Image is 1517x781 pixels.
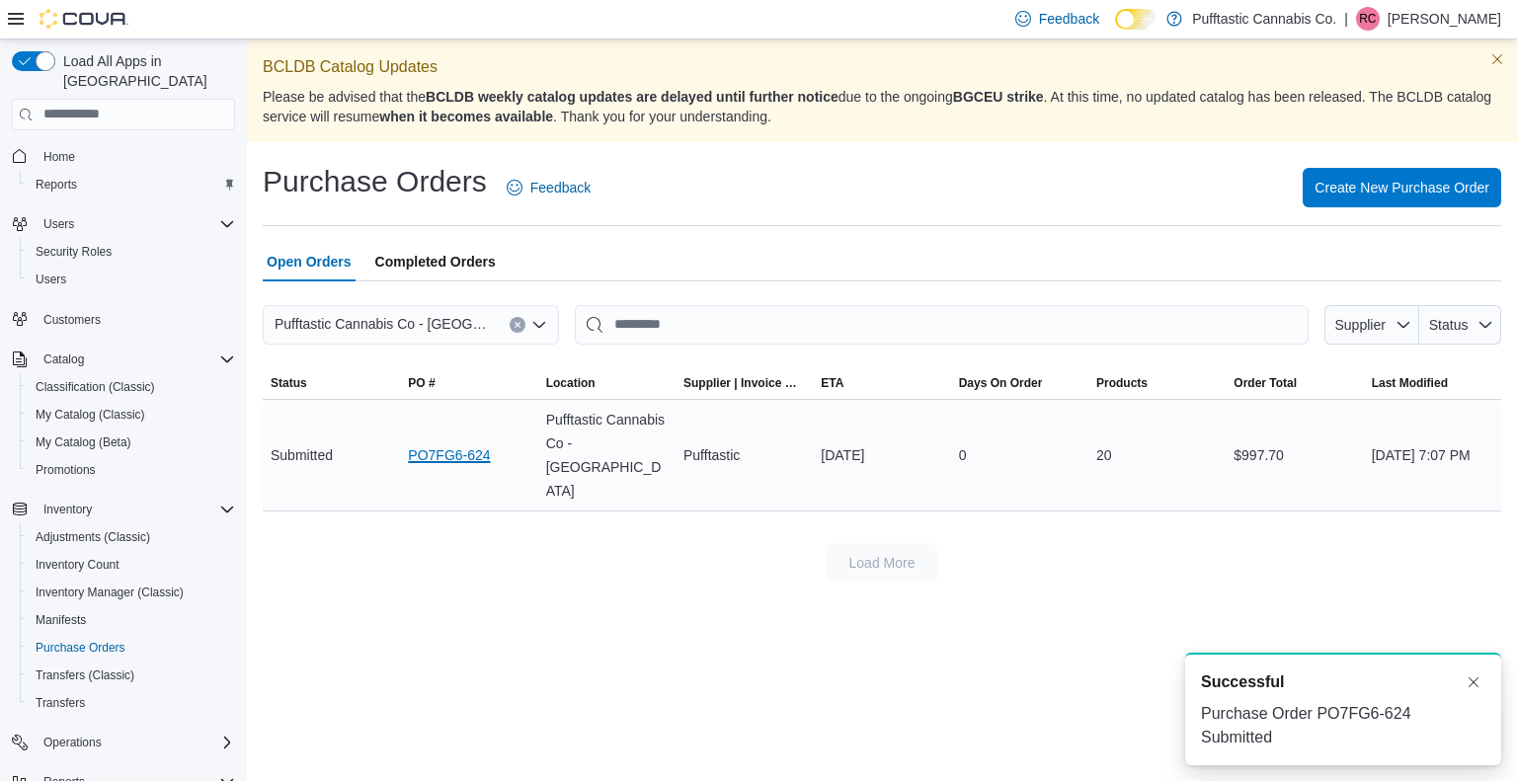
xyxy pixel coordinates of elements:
div: Ravi Chauhan [1356,7,1380,31]
img: Cova [40,9,128,29]
div: $997.70 [1226,435,1363,475]
span: Create New Purchase Order [1315,178,1489,197]
span: ETA [821,375,843,391]
span: Inventory Count [28,553,235,577]
button: Order Total [1226,367,1363,399]
button: Days On Order [951,367,1088,399]
button: Operations [4,729,243,756]
button: PO # [400,367,537,399]
button: Supplier [1324,305,1419,345]
p: BCLDB Catalog Updates [263,55,1501,79]
div: Location [546,375,596,391]
button: Products [1088,367,1226,399]
span: Transfers (Classic) [28,664,235,687]
button: Adjustments (Classic) [20,523,243,551]
span: My Catalog (Beta) [36,434,131,450]
a: Manifests [28,608,94,632]
a: Users [28,268,74,291]
span: Manifests [36,612,86,628]
strong: BCLDB weekly catalog updates are delayed until further notice [426,89,838,105]
div: [DATE] [813,435,950,475]
span: Operations [43,735,102,750]
a: Promotions [28,458,104,482]
span: Reports [28,173,235,196]
span: Customers [36,307,235,332]
button: Transfers (Classic) [20,662,243,689]
span: My Catalog (Classic) [28,403,235,427]
span: Order Total [1234,375,1297,391]
span: Supplier [1335,317,1386,333]
span: Inventory Count [36,557,120,573]
span: Transfers [36,695,85,711]
span: Promotions [36,462,96,478]
span: Status [1429,317,1469,333]
button: Catalog [4,346,243,373]
span: Submitted [271,443,333,467]
span: Completed Orders [375,242,496,281]
span: Catalog [36,348,235,371]
span: Users [28,268,235,291]
span: Status [271,375,307,391]
a: My Catalog (Beta) [28,430,139,454]
button: Manifests [20,606,243,634]
span: Customers [43,312,101,328]
button: Operations [36,731,110,754]
a: Inventory Manager (Classic) [28,581,192,604]
input: This is a search bar. After typing your query, hit enter to filter the results lower in the page. [575,305,1309,345]
button: My Catalog (Classic) [20,401,243,429]
a: Purchase Orders [28,636,133,660]
button: Inventory [36,498,100,521]
button: Inventory Manager (Classic) [20,579,243,606]
span: Load More [849,553,916,573]
input: Dark Mode [1115,9,1157,30]
span: Security Roles [36,244,112,260]
span: Operations [36,731,235,754]
button: Transfers [20,689,243,717]
button: Load More [827,543,937,583]
span: Purchase Orders [36,640,125,656]
span: Classification (Classic) [36,379,155,395]
p: Please be advised that the due to the ongoing . At this time, no updated catalog has been release... [263,87,1501,126]
span: Dark Mode [1115,30,1116,31]
a: PO7FG6-624 [408,443,490,467]
span: RC [1359,7,1376,31]
span: Purchase Orders [28,636,235,660]
a: Adjustments (Classic) [28,525,158,549]
span: Days On Order [959,375,1043,391]
a: Classification (Classic) [28,375,163,399]
span: Inventory [36,498,235,521]
span: Pufftastic Cannabis Co - [GEOGRAPHIC_DATA] [275,312,490,336]
span: Load All Apps in [GEOGRAPHIC_DATA] [55,51,235,91]
button: Security Roles [20,238,243,266]
a: Home [36,145,83,169]
span: Manifests [28,608,235,632]
button: Open list of options [531,317,547,333]
button: Users [20,266,243,293]
button: Inventory Count [20,551,243,579]
span: Successful [1201,670,1284,694]
span: 20 [1096,443,1112,467]
a: Reports [28,173,85,196]
button: ETA [813,367,950,399]
button: My Catalog (Beta) [20,429,243,456]
a: Inventory Count [28,553,127,577]
div: Notification [1201,670,1485,694]
button: Supplier | Invoice Number [676,367,813,399]
button: Create New Purchase Order [1303,168,1501,207]
span: Users [36,272,66,287]
button: Users [4,210,243,238]
button: Clear input [510,317,525,333]
a: Transfers [28,691,93,715]
button: Promotions [20,456,243,484]
div: Purchase Order PO7FG6-624 Submitted [1201,702,1485,749]
button: Location [538,367,676,399]
a: Security Roles [28,240,120,264]
span: Supplier | Invoice Number [683,375,805,391]
a: Transfers (Classic) [28,664,142,687]
span: PO # [408,375,435,391]
button: Dismiss toast [1462,670,1485,694]
div: [DATE] 7:07 PM [1364,435,1501,475]
button: Status [1419,305,1501,345]
span: Adjustments (Classic) [28,525,235,549]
